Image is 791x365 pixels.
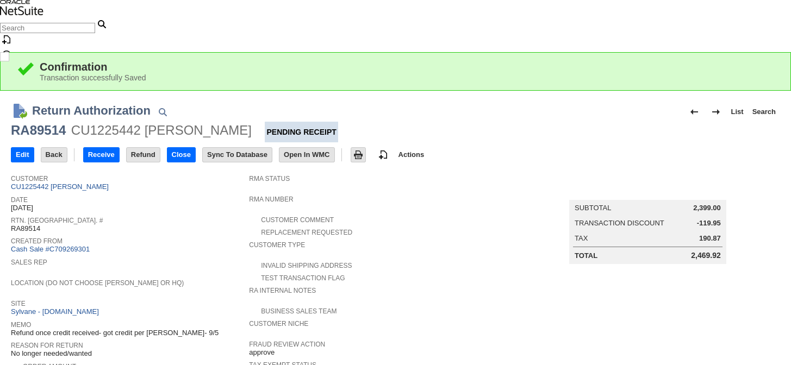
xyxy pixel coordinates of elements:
a: Sales Rep [11,259,47,266]
img: add-record.svg [377,148,390,161]
div: Pending Receipt [265,122,338,142]
a: Actions [394,150,429,159]
a: Customer Comment [261,216,334,224]
a: Rtn. [GEOGRAPHIC_DATA]. # [11,217,103,224]
a: Created From [11,237,63,245]
a: Customer [11,175,48,182]
a: Search [748,103,780,121]
h1: Return Authorization [32,102,151,119]
span: Refund once credit received- got credit per [PERSON_NAME]- 9/5 [11,329,219,337]
span: 2,469.92 [691,251,721,260]
a: Replacement Requested [261,229,352,236]
svg: Search [95,17,108,30]
div: CU1225442 [PERSON_NAME] [71,122,252,139]
a: Tax [575,234,588,242]
input: Sync To Database [203,148,272,162]
img: Quick Find [156,105,169,118]
a: RA Internal Notes [249,287,316,294]
a: Business Sales Team [261,307,337,315]
span: 190.87 [699,234,721,243]
a: Cash Sale #C709269301 [11,245,90,253]
span: [DATE] [11,204,33,212]
a: Reason For Return [11,342,83,349]
a: Transaction Discount [575,219,664,227]
div: Transaction successfully Saved [40,73,774,82]
div: RA89514 [11,122,66,139]
a: Site [11,300,26,307]
a: Total [575,251,597,260]
input: Close [167,148,195,162]
a: Location (Do Not Choose [PERSON_NAME] or HQ) [11,279,184,287]
input: Refund [127,148,160,162]
a: Memo [11,321,31,329]
input: Print [351,148,365,162]
span: 2,399.00 [693,204,721,212]
img: Previous [688,105,701,118]
span: approve [249,348,275,357]
a: Test Transaction Flag [261,274,345,282]
span: RA89514 [11,224,40,233]
a: CU1225442 [PERSON_NAME] [11,182,111,191]
span: No longer needed/wanted [11,349,92,358]
span: -119.95 [697,219,721,228]
a: RMA Number [249,196,293,203]
img: Next [709,105,723,118]
a: Date [11,196,28,204]
a: Subtotal [575,204,611,212]
div: Confirmation [40,61,774,73]
input: Back [41,148,67,162]
img: Print [352,148,365,161]
a: List [727,103,748,121]
a: Customer Niche [249,320,308,328]
input: Receive [84,148,119,162]
a: RMA Status [249,175,290,182]
a: Fraud Review Action [249,341,325,348]
input: Open In WMC [279,148,334,162]
input: Edit [11,148,34,162]
a: Sylvane - [DOMAIN_NAME] [11,307,102,316]
a: Customer Type [249,241,305,249]
a: Invalid Shipping Address [261,262,352,269]
caption: Summary [569,182,726,200]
